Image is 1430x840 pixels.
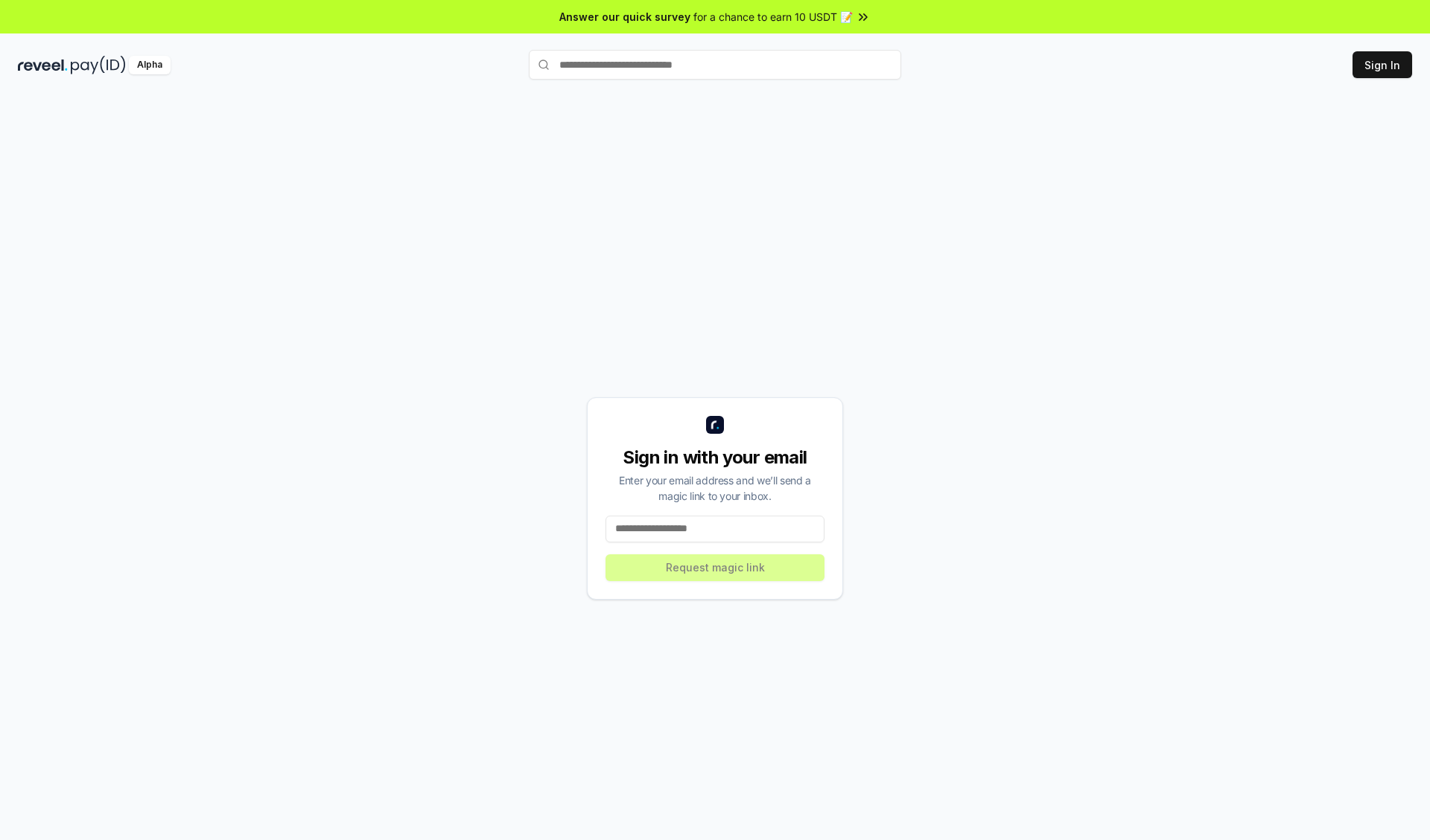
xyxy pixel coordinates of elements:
span: for a chance to earn 10 USDT 📝 [693,9,853,25]
div: Sign in with your email [606,446,824,469]
button: Sign In [1353,51,1412,78]
img: pay_id [71,56,126,74]
img: logo_small [706,416,724,434]
img: reveel_dark [18,56,68,74]
div: Enter your email address and we’ll send a magic link to your inbox. [606,472,824,504]
div: Alpha [129,56,171,74]
span: Answer our quick survey [559,9,690,25]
